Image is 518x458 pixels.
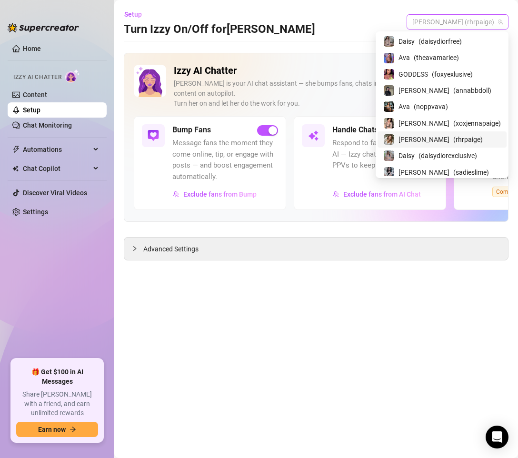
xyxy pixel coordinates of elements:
[183,190,257,198] span: Exclude fans from Bump
[418,150,477,161] span: ( daisydiorexclusive )
[398,69,428,80] span: GODDESS
[398,85,449,96] span: [PERSON_NAME]
[65,69,80,83] img: AI Chatter
[23,106,40,114] a: Setup
[384,167,394,178] img: Sadie
[333,191,339,198] img: svg%3e
[453,85,491,96] span: ( annabbdoll )
[414,101,448,112] span: ( noppvava )
[23,161,90,176] span: Chat Copilot
[384,134,394,145] img: Paige
[173,191,179,198] img: svg%3e
[384,150,394,161] img: Daisy
[23,121,72,129] a: Chat Monitoring
[414,52,459,63] span: ( theavamariee )
[384,36,394,47] img: Daisy
[13,73,61,82] span: Izzy AI Chatter
[124,10,142,18] span: Setup
[308,130,319,141] img: svg%3e
[134,65,166,97] img: Izzy AI Chatter
[12,165,19,172] img: Chat Copilot
[398,134,449,145] span: [PERSON_NAME]
[432,69,473,80] span: ( foxyexlusive )
[124,22,315,37] h3: Turn Izzy On/Off for [PERSON_NAME]
[23,91,47,99] a: Content
[8,23,79,32] img: logo-BBDzfeDw.svg
[412,15,503,29] span: Paige (rhrpaige)
[70,426,76,433] span: arrow-right
[148,130,159,141] img: svg%3e
[16,368,98,386] span: 🎁 Get $100 in AI Messages
[384,69,394,80] img: GODDESS
[343,190,421,198] span: Exclude fans from AI Chat
[174,79,469,109] div: [PERSON_NAME] is your AI chat assistant — she bumps fans, chats in your tone, flirts, and sells y...
[398,150,415,161] span: Daisy
[384,118,394,129] img: Jenna
[453,134,483,145] span: ( rhrpaige )
[23,142,90,157] span: Automations
[143,244,199,254] span: Advanced Settings
[132,243,143,254] div: collapsed
[124,7,149,22] button: Setup
[398,167,449,178] span: [PERSON_NAME]
[23,189,87,197] a: Discover Viral Videos
[453,118,501,129] span: ( xoxjennapaige )
[398,36,415,47] span: Daisy
[418,36,462,47] span: ( daisydiorfree )
[16,390,98,418] span: Share [PERSON_NAME] with a friend, and earn unlimited rewards
[398,101,410,112] span: Ava
[16,422,98,437] button: Earn nowarrow-right
[332,138,438,171] span: Respond to fan messages with AI — Izzy chats, flirts, and sells PPVs to keep fans coming back.
[384,85,394,96] img: Anna
[453,167,489,178] span: ( sadieslime )
[498,19,503,25] span: team
[332,187,421,202] button: Exclude fans from AI Chat
[172,124,211,136] h5: Bump Fans
[23,208,48,216] a: Settings
[174,65,469,77] h2: Izzy AI Chatter
[172,187,257,202] button: Exclude fans from Bump
[486,426,508,448] div: Open Intercom Messenger
[398,52,410,63] span: Ava
[398,118,449,129] span: [PERSON_NAME]
[172,138,278,182] span: Message fans the moment they come online, tip, or engage with posts — and boost engagement automa...
[38,426,66,433] span: Earn now
[384,101,394,112] img: Ava
[12,146,20,153] span: thunderbolt
[132,246,138,251] span: collapsed
[23,45,41,52] a: Home
[332,124,404,136] h5: Handle Chats with AI
[384,53,394,63] img: Ava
